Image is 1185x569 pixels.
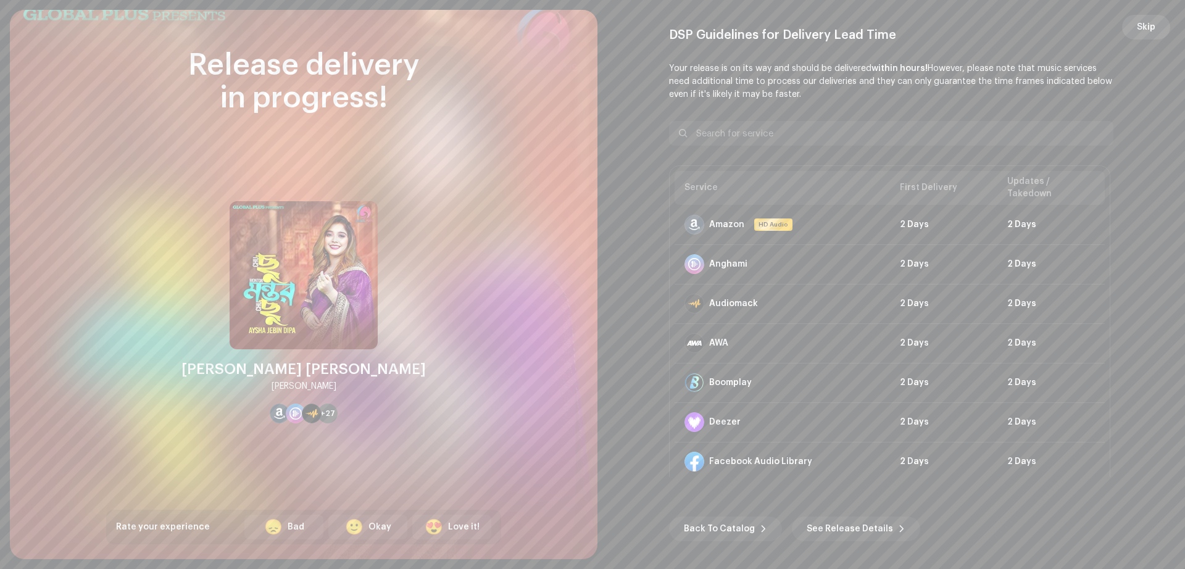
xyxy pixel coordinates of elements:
div: Boomplay [709,378,752,388]
th: Updates / Takedown [997,171,1105,205]
td: 2 Days [890,402,997,442]
td: 2 Days [997,323,1105,363]
div: 😍 [425,520,443,534]
th: Service [675,171,890,205]
td: 2 Days [997,284,1105,323]
td: 2 Days [890,323,997,363]
span: Rate your experience [116,523,210,531]
th: First Delivery [890,171,997,205]
div: Bad [288,521,304,534]
div: AWA [709,338,728,348]
span: HD Audio [755,220,791,230]
div: Deezer [709,417,741,427]
div: 🙂 [345,520,364,534]
div: Anghami [709,259,747,269]
td: 2 Days [890,442,997,481]
div: Love it! [448,521,480,534]
img: 12a53d14-ae9b-427a-a659-08803a97df40 [230,201,378,349]
div: DSP Guidelines for Delivery Lead Time [669,28,1113,43]
div: [PERSON_NAME] [PERSON_NAME] [181,359,426,379]
b: within hours! [871,64,928,73]
td: 2 Days [890,205,997,244]
button: See Release Details [792,517,920,541]
span: Skip [1137,15,1155,39]
td: 2 Days [890,363,997,402]
div: [PERSON_NAME] [272,379,336,394]
span: +27 [320,409,335,418]
p: Your release is on its way and should be delivered However, please note that music services need ... [669,62,1113,101]
div: Facebook Audio Library [709,457,812,467]
div: Okay [368,521,391,534]
td: 2 Days [997,363,1105,402]
td: 2 Days [890,244,997,284]
button: Skip [1122,15,1170,39]
div: Amazon [709,220,744,230]
span: See Release Details [807,517,893,541]
div: Release delivery in progress! [106,49,501,115]
td: 2 Days [997,244,1105,284]
span: Back To Catalog [684,517,755,541]
div: Audiomack [709,299,758,309]
td: 2 Days [997,402,1105,442]
input: Search for service [669,121,1113,146]
td: 2 Days [890,284,997,323]
button: Back To Catalog [669,517,782,541]
td: 2 Days [997,442,1105,481]
td: 2 Days [997,205,1105,244]
div: 😞 [264,520,283,534]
